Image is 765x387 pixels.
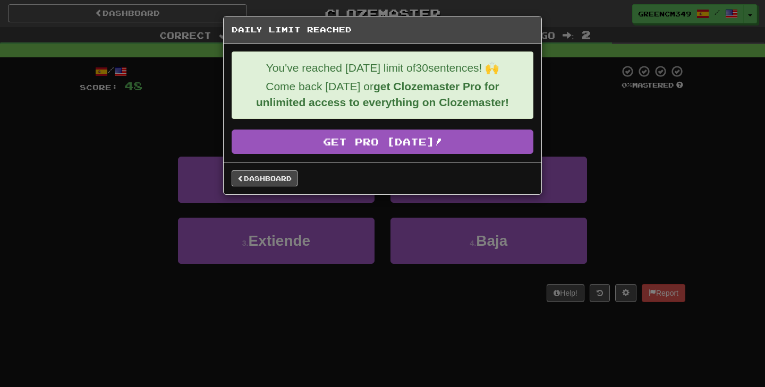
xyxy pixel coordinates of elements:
strong: get Clozemaster Pro for unlimited access to everything on Clozemaster! [256,80,509,108]
p: Come back [DATE] or [240,79,525,110]
a: Dashboard [232,170,297,186]
h5: Daily Limit Reached [232,24,533,35]
a: Get Pro [DATE]! [232,130,533,154]
p: You've reached [DATE] limit of 30 sentences! 🙌 [240,60,525,76]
